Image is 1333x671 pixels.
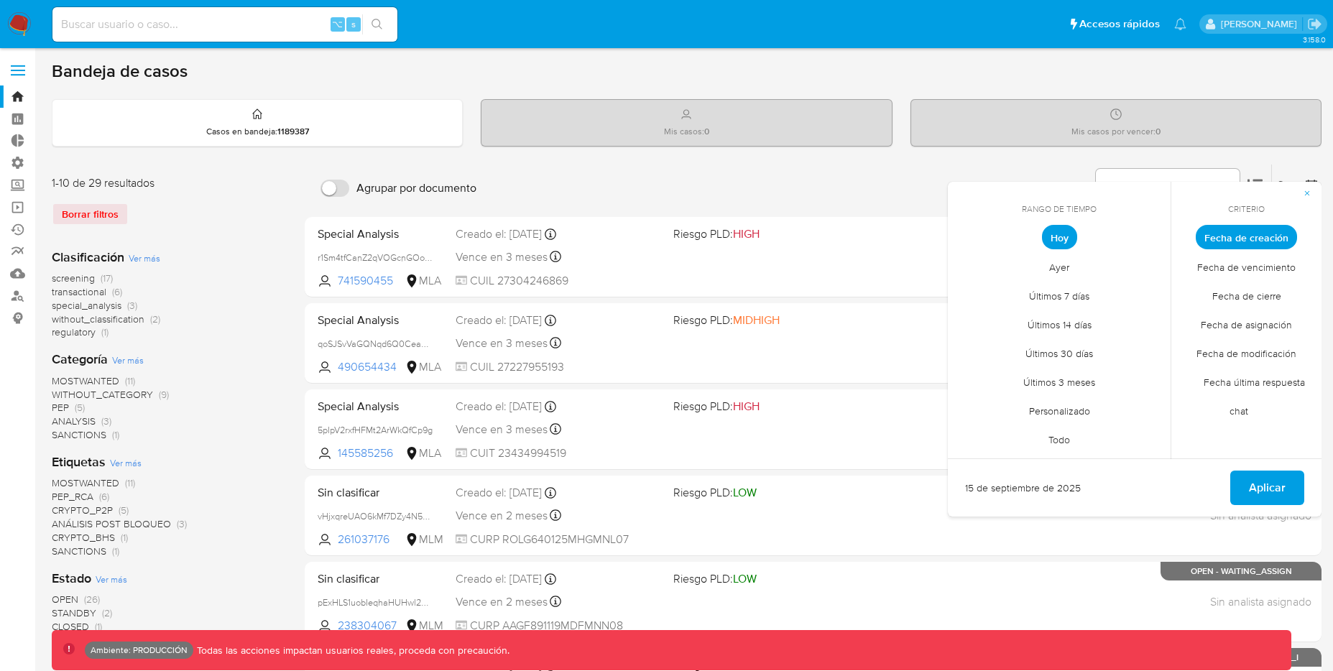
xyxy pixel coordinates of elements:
[362,14,392,34] button: search-icon
[332,17,343,31] span: ⌥
[1174,18,1186,30] a: Notificaciones
[91,647,188,653] p: Ambiente: PRODUCCIÓN
[351,17,356,31] span: s
[1079,17,1160,32] span: Accesos rápidos
[1221,17,1302,31] p: luis.birchenz@mercadolibre.com
[52,15,397,34] input: Buscar usuario o caso...
[193,644,509,657] p: Todas las acciones impactan usuarios reales, proceda con precaución.
[1307,17,1322,32] a: Salir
